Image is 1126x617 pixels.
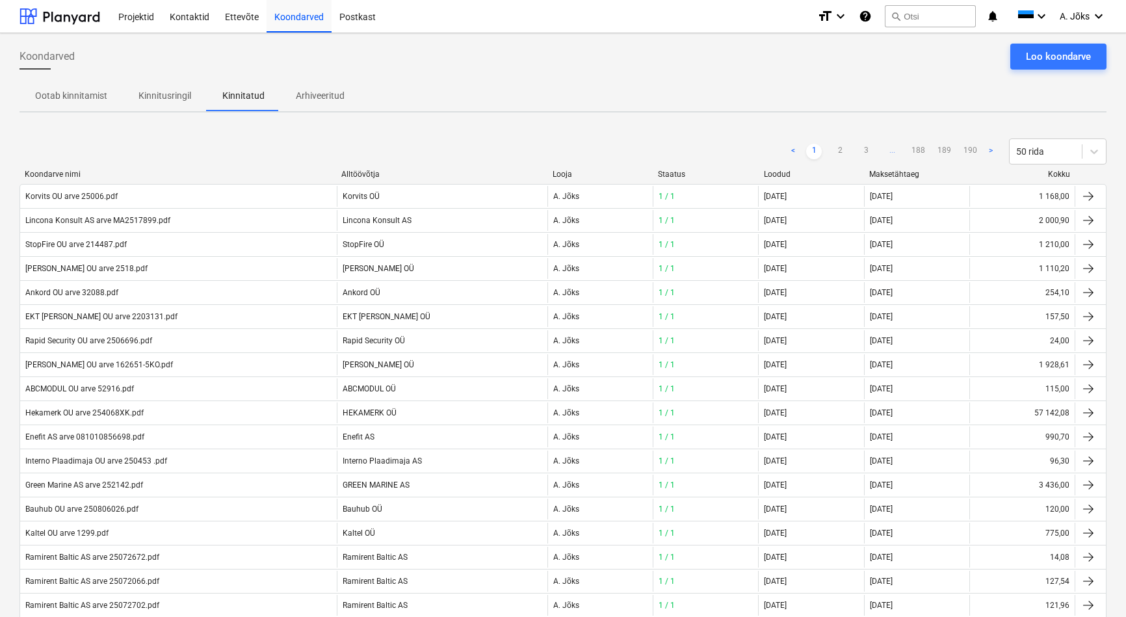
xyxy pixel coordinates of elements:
[1045,505,1069,514] div: 120,00
[983,144,999,159] a: Next page
[1050,456,1069,466] div: 96,30
[547,330,653,351] div: A. Jõks
[1039,216,1069,225] div: 2 000,90
[1039,360,1069,369] div: 1 928,61
[764,553,787,562] div: [DATE]
[864,499,969,519] div: [DATE]
[659,480,675,490] span: 1 / 1
[764,384,787,393] div: [DATE]
[891,11,901,21] span: search
[764,264,787,273] div: [DATE]
[1039,264,1069,273] div: 1 110,20
[659,312,675,321] span: 1 / 1
[1039,192,1069,201] div: 1 168,00
[1061,555,1126,617] iframe: Chat Widget
[1039,240,1069,249] div: 1 210,00
[659,553,675,562] span: 1 / 1
[25,170,331,179] div: Koondarve nimi
[659,192,675,201] span: 1 / 1
[547,427,653,447] div: A. Jõks
[1034,8,1049,24] i: keyboard_arrow_down
[337,378,547,399] div: ABCMODUL OÜ
[25,553,159,562] div: Ramirent Baltic AS arve 25072672.pdf
[337,523,547,544] div: Kaltel OÜ
[659,360,675,369] span: 1 / 1
[25,336,152,345] div: Rapid Security OU arve 2506696.pdf
[25,384,134,393] div: ABCMODUL OU arve 52916.pdf
[1034,408,1069,417] div: 57 142,08
[659,505,675,514] span: 1 / 1
[864,282,969,303] div: [DATE]
[547,402,653,423] div: A. Jõks
[659,529,675,538] span: 1 / 1
[833,8,848,24] i: keyboard_arrow_down
[910,144,926,159] a: Page 188
[659,601,675,610] span: 1 / 1
[864,547,969,568] div: [DATE]
[858,144,874,159] a: Page 3
[975,170,1070,179] div: Kokku
[547,258,653,279] div: A. Jõks
[25,601,159,610] div: Ramirent Baltic AS arve 25072702.pdf
[547,475,653,495] div: A. Jõks
[1045,384,1069,393] div: 115,00
[25,432,144,441] div: Enefit AS arve 081010856698.pdf
[138,89,191,103] p: Kinnitusringil
[659,240,675,249] span: 1 / 1
[337,499,547,519] div: Bauhub OÜ
[553,170,648,179] div: Looja
[547,523,653,544] div: A. Jõks
[962,144,978,159] a: Page 190
[547,378,653,399] div: A. Jõks
[764,240,787,249] div: [DATE]
[885,5,976,27] button: Otsi
[25,360,173,369] div: [PERSON_NAME] OU arve 162651-5KO.pdf
[1060,11,1090,21] span: A. Jõks
[659,288,675,297] span: 1 / 1
[764,408,787,417] div: [DATE]
[547,306,653,327] div: A. Jõks
[817,8,833,24] i: format_size
[659,216,675,225] span: 1 / 1
[547,234,653,255] div: A. Jõks
[859,8,872,24] i: Abikeskus
[764,360,787,369] div: [DATE]
[296,89,345,103] p: Arhiveeritud
[659,577,675,586] span: 1 / 1
[659,456,675,466] span: 1 / 1
[337,595,547,616] div: Ramirent Baltic AS
[547,282,653,303] div: A. Jõks
[658,170,753,179] div: Staatus
[25,577,159,586] div: Ramirent Baltic AS arve 25072066.pdf
[25,216,170,225] div: Lincona Konsult AS arve MA2517899.pdf
[764,216,787,225] div: [DATE]
[337,547,547,568] div: Ramirent Baltic AS
[1045,529,1069,538] div: 775,00
[337,402,547,423] div: HEKAMERK OÜ
[547,499,653,519] div: A. Jõks
[864,330,969,351] div: [DATE]
[806,144,822,159] a: Page 1 is your current page
[864,234,969,255] div: [DATE]
[337,475,547,495] div: GREEN MARINE AS
[659,264,675,273] span: 1 / 1
[764,601,787,610] div: [DATE]
[1045,288,1069,297] div: 254,10
[864,306,969,327] div: [DATE]
[764,336,787,345] div: [DATE]
[547,210,653,231] div: A. Jõks
[864,523,969,544] div: [DATE]
[864,451,969,471] div: [DATE]
[864,571,969,592] div: [DATE]
[764,432,787,441] div: [DATE]
[864,475,969,495] div: [DATE]
[1050,336,1069,345] div: 24,00
[337,330,547,351] div: Rapid Security OÜ
[547,451,653,471] div: A. Jõks
[35,89,107,103] p: Ootab kinnitamist
[25,505,138,514] div: Bauhub OU arve 250806026.pdf
[864,402,969,423] div: [DATE]
[547,354,653,375] div: A. Jõks
[337,427,547,447] div: Enefit AS
[785,144,801,159] a: Previous page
